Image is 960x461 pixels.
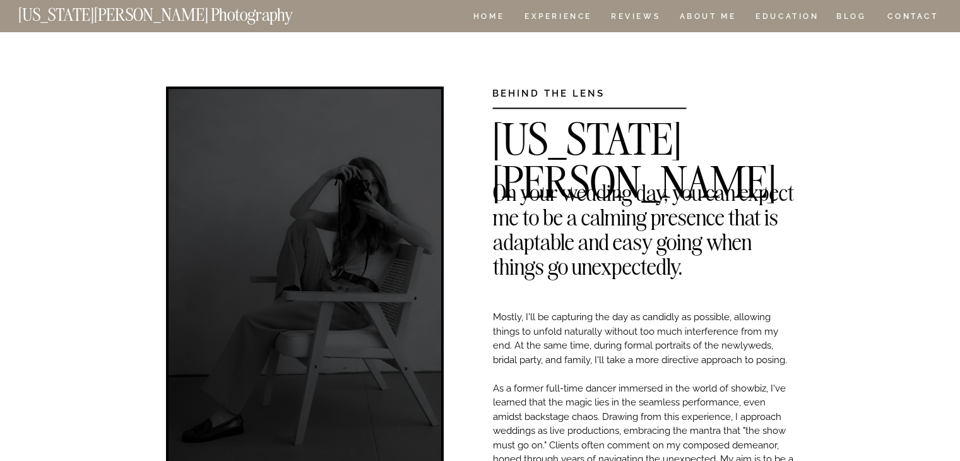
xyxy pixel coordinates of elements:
h3: BEHIND THE LENS [492,87,647,96]
a: [US_STATE][PERSON_NAME] Photography [18,6,335,17]
a: EDUCATION [754,13,821,23]
a: REVIEWS [611,13,658,23]
a: ABOUT ME [679,13,737,23]
a: BLOG [836,13,867,23]
a: HOME [471,13,507,23]
h2: On your wedding day, you can expect me to be a calming presence that is adaptable and easy going ... [493,180,795,199]
h2: [US_STATE][PERSON_NAME] [492,118,795,137]
a: CONTACT [887,9,939,23]
a: Experience [524,13,591,23]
